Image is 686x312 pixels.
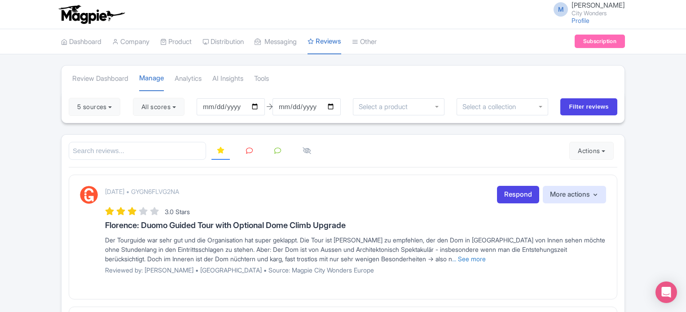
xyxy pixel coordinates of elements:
img: logo-ab69f6fb50320c5b225c76a69d11143b.png [57,4,126,24]
a: Other [352,30,377,54]
a: Review Dashboard [72,66,128,91]
a: AI Insights [212,66,243,91]
a: Reviews [308,29,341,55]
a: Distribution [202,30,244,54]
a: Analytics [175,66,202,91]
a: M [PERSON_NAME] City Wonders [548,2,625,16]
span: M [554,2,568,17]
span: [PERSON_NAME] [572,1,625,9]
input: Filter reviews [560,98,617,115]
img: GetYourGuide Logo [80,186,98,204]
button: More actions [543,186,606,203]
a: Messaging [255,30,297,54]
a: Subscription [575,35,625,48]
a: ... See more [452,255,486,263]
a: Respond [497,186,539,203]
a: Profile [572,17,589,24]
h3: Florence: Duomo Guided Tour with Optional Dome Climb Upgrade [105,221,606,230]
button: All scores [133,98,185,116]
a: Dashboard [61,30,101,54]
small: City Wonders [572,10,625,16]
p: Reviewed by: [PERSON_NAME] • [GEOGRAPHIC_DATA] • Source: Magpie City Wonders Europe [105,265,606,275]
input: Select a collection [462,103,522,111]
span: 3.0 Stars [165,208,190,215]
a: Tools [254,66,269,91]
a: Company [112,30,150,54]
div: Open Intercom Messenger [655,281,677,303]
p: [DATE] • GYGN6FLVG2NA [105,187,179,196]
input: Search reviews... [69,142,206,160]
button: Actions [569,142,614,160]
a: Manage [139,66,164,92]
input: Select a product [359,103,413,111]
div: Der Tourguide war sehr gut und die Organisation hat super geklappt. Die Tour ist [PERSON_NAME] zu... [105,235,606,264]
button: 5 sources [69,98,120,116]
a: Product [160,30,192,54]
